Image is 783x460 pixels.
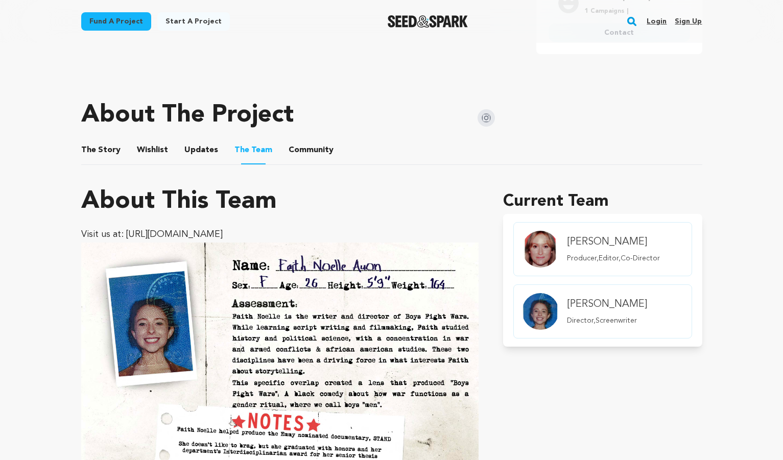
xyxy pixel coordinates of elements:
img: Seed&Spark Instagram Icon [478,109,495,127]
a: Start a project [157,12,230,31]
p: Director,Screenwriter [567,316,647,326]
p: Producer,Editor,Co-Director [567,253,660,263]
span: Community [289,144,334,156]
a: Login [647,13,667,30]
a: Fund a project [81,12,151,31]
a: Seed&Spark Homepage [388,15,468,28]
span: Team [234,144,272,156]
span: The [81,144,96,156]
img: Team Image [522,293,559,330]
a: member.name Profile [513,284,692,338]
h4: [PERSON_NAME] [567,235,660,249]
span: The [234,144,249,156]
a: Sign up [675,13,702,30]
h1: About This Team [81,189,277,214]
h1: About The Project [81,103,294,128]
h4: [PERSON_NAME] [567,297,647,311]
span: Wishlist [137,144,168,156]
span: Updates [184,144,218,156]
a: member.name Profile [513,222,692,276]
span: Story [81,144,121,156]
img: Seed&Spark Logo Dark Mode [388,15,468,28]
img: Team Image [522,231,559,268]
h1: Current Team [503,189,702,214]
